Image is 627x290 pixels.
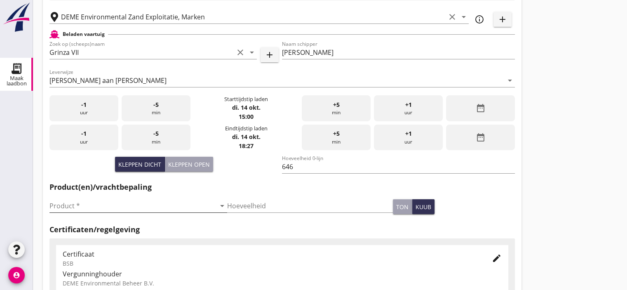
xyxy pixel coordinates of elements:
button: ton [393,199,412,214]
div: min [122,125,190,151]
div: Vergunninghouder [63,269,502,279]
button: Kleppen open [165,157,213,172]
i: clear [235,47,245,57]
input: Losplaats [61,10,446,24]
i: arrow_drop_down [217,201,227,211]
div: ton [396,203,409,211]
div: min [302,125,371,151]
i: add [265,50,275,60]
span: +1 [405,129,412,138]
i: add [498,14,507,24]
i: arrow_drop_down [505,75,515,85]
i: clear [447,12,457,22]
img: logo-small.a267ee39.svg [2,2,31,33]
input: Naam schipper [282,46,514,59]
input: Hoeveelheid [227,199,393,212]
span: +5 [333,100,340,109]
div: Kleppen dicht [118,160,161,169]
i: arrow_drop_down [459,12,469,22]
button: Kleppen dicht [115,157,165,172]
input: Zoek op (scheeps)naam [49,46,234,59]
span: -5 [153,100,159,109]
div: min [122,95,190,121]
span: -1 [81,100,87,109]
i: arrow_drop_down [247,47,257,57]
div: BSB [63,259,479,268]
input: Product * [49,199,216,212]
h2: Beladen vaartuig [63,31,105,38]
div: Eindtijdstip laden [225,125,267,132]
strong: di. 14 okt. [232,133,260,141]
div: Starttijdstip laden [224,95,268,103]
i: account_circle [8,267,25,283]
i: date_range [475,132,485,142]
div: Certificaat [63,249,479,259]
span: -5 [153,129,159,138]
button: kuub [412,199,434,214]
span: -1 [81,129,87,138]
div: uur [374,95,443,121]
i: date_range [475,103,485,113]
strong: di. 14 okt. [232,104,260,111]
i: edit [492,253,502,263]
div: uur [374,125,443,151]
i: info_outline [474,14,484,24]
h2: Product(en)/vrachtbepaling [49,182,515,193]
span: +1 [405,100,412,109]
strong: 15:00 [239,113,254,120]
div: min [302,95,371,121]
input: Hoeveelheid 0-lijn [282,160,514,173]
strong: 18:27 [239,142,254,150]
div: DEME Environmental Beheer B.V. [63,279,502,288]
div: [PERSON_NAME] aan [PERSON_NAME] [49,77,167,84]
div: Kleppen open [168,160,210,169]
span: +5 [333,129,340,138]
div: uur [49,125,118,151]
h2: Certificaten/regelgeving [49,224,515,235]
div: uur [49,95,118,121]
div: kuub [416,203,431,211]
